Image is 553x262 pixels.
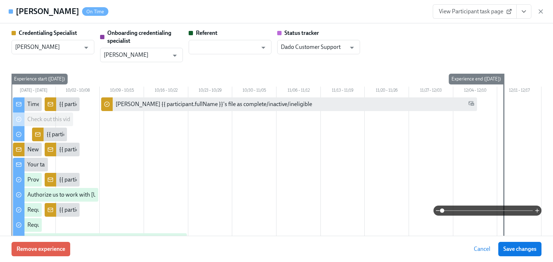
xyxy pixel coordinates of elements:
span: Remove experience [17,245,65,253]
div: Your tailored to-do list for [US_STATE] licensing process [27,161,163,169]
div: Check out this video to learn more about the OCC [27,115,148,123]
div: New doctor enrolled in OCC licensure process: {{ participant.fullName }} [27,146,204,153]
div: Provide us with some extra info for the [US_STATE] state application [27,176,193,184]
button: Open [169,50,180,61]
span: Cancel [474,245,490,253]
strong: Referent [196,29,217,36]
div: Request your JCDNE scores [27,221,96,229]
div: 10/30 – 11/05 [232,87,276,96]
span: View Participant task page [439,8,511,15]
h4: [PERSON_NAME] [16,6,79,17]
button: View task page [516,4,531,19]
div: [DATE] – [DATE] [12,87,56,96]
strong: Credentialing Specialist [19,29,77,36]
a: View Participant task page [433,4,517,19]
div: 10/09 – 10/15 [100,87,144,96]
div: 12/04 – 12/10 [453,87,498,96]
div: 12/11 – 12/17 [497,87,541,96]
div: 11/13 – 11/19 [321,87,365,96]
div: {{ participant.fullName }} has uploaded a receipt for their JCDNE test scores [59,176,244,184]
div: [PERSON_NAME] {{ participant.fullName }}'s file as complete/inactive/ineligible [116,100,312,108]
div: 10/23 – 10/29 [188,87,233,96]
strong: Onboarding credentialing specialist [107,29,171,44]
div: {{ participant.fullName }} has uploaded a receipt for their regional test scores [59,146,247,153]
span: Save changes [503,245,536,253]
button: Open [346,42,358,53]
div: 10/02 – 10/08 [56,87,100,96]
strong: Status tracker [284,29,319,36]
div: 10/16 – 10/22 [144,87,188,96]
div: 11/20 – 11/26 [365,87,409,96]
div: Time to begin your [US_STATE] license application [27,100,150,108]
div: Experience end ([DATE]) [449,74,504,84]
div: {{ participant.fullName }} has uploaded their Third Party Authorization [46,130,219,138]
div: Authorize us to work with [US_STATE] on your behalf [27,191,156,199]
button: Open [258,42,269,53]
button: Open [81,42,92,53]
button: Cancel [469,242,495,256]
div: 11/06 – 11/12 [276,87,321,96]
button: Remove experience [12,242,70,256]
div: Experience start ([DATE]) [11,74,68,84]
span: Work Email [468,100,474,109]
div: {{ participant.fullName }} has provided their transcript [59,100,191,108]
div: 11/27 – 12/03 [409,87,453,96]
span: On Time [82,9,108,14]
button: Save changes [498,242,541,256]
